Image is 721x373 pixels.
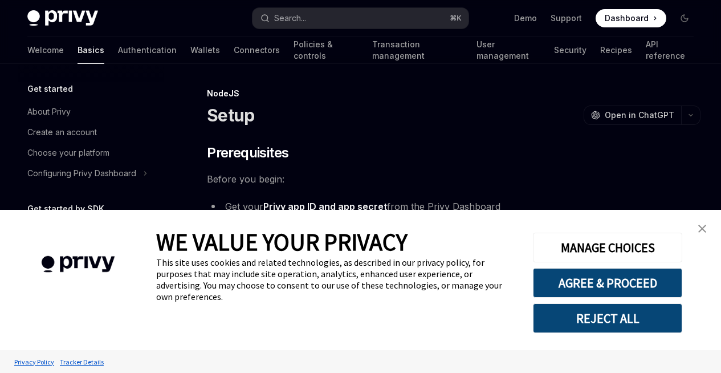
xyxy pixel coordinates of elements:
[675,9,694,27] button: Toggle dark mode
[190,37,220,64] a: Wallets
[27,167,136,180] div: Configuring Privy Dashboard
[533,233,682,262] button: MANAGE CHOICES
[11,352,57,372] a: Privacy Policy
[596,9,666,27] a: Dashboard
[207,88,700,99] div: NodeJS
[646,37,694,64] a: API reference
[207,144,288,162] span: Prerequisites
[118,37,177,64] a: Authentication
[551,13,582,24] a: Support
[27,82,73,96] h5: Get started
[18,102,164,122] a: About Privy
[156,257,516,302] div: This site uses cookies and related technologies, as described in our privacy policy, for purposes...
[554,37,586,64] a: Security
[27,37,64,64] a: Welcome
[18,163,164,184] button: Toggle Configuring Privy Dashboard section
[156,227,408,257] span: WE VALUE YOUR PRIVACY
[605,13,649,24] span: Dashboard
[207,198,700,214] li: Get your from the Privy Dashboard
[207,171,700,187] span: Before you begin:
[450,14,462,23] span: ⌘ K
[698,225,706,233] img: close banner
[605,110,674,121] span: Open in ChatGPT
[27,10,98,26] img: dark logo
[18,143,164,163] a: Choose your platform
[27,202,104,216] h5: Get started by SDK
[27,125,97,139] div: Create an account
[18,122,164,143] a: Create an account
[533,303,682,333] button: REJECT ALL
[252,8,469,29] button: Open search
[27,105,71,119] div: About Privy
[600,37,632,64] a: Recipes
[57,352,107,372] a: Tracker Details
[372,37,462,64] a: Transaction management
[274,11,306,25] div: Search...
[476,37,541,64] a: User management
[533,268,682,298] button: AGREE & PROCEED
[691,217,714,240] a: close banner
[294,37,359,64] a: Policies & controls
[234,37,280,64] a: Connectors
[263,201,387,213] a: Privy app ID and app secret
[584,106,681,125] button: Open in ChatGPT
[514,13,537,24] a: Demo
[78,37,104,64] a: Basics
[207,105,254,125] h1: Setup
[17,240,139,289] img: company logo
[27,146,109,160] div: Choose your platform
